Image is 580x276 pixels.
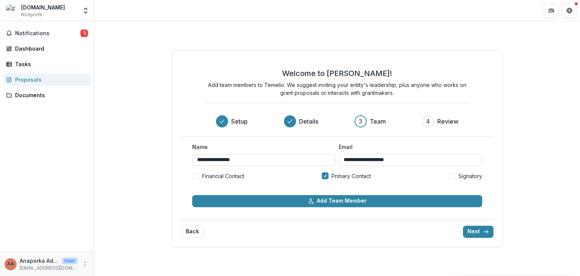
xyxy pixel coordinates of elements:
a: Dashboard [3,42,91,55]
button: Add Team Member [192,195,482,207]
span: Notifications [15,30,80,37]
p: Anaporka Adazabra [20,257,59,265]
p: [EMAIL_ADDRESS][DOMAIN_NAME] [20,265,77,271]
a: Tasks [3,58,91,70]
a: Documents [3,89,91,101]
h2: Welcome to [PERSON_NAME]! [282,69,392,78]
div: Documents [15,91,85,99]
div: Progress [216,115,458,127]
span: Signatory [458,172,482,180]
button: Partners [544,3,559,18]
button: Open entity switcher [80,3,91,18]
div: 3 [359,117,362,126]
h3: Details [299,117,318,126]
span: 1 [80,29,88,37]
span: Primary Contact [332,172,371,180]
button: More [80,260,89,269]
div: Anaporka Adazabra [7,262,14,267]
h3: Review [437,117,458,126]
a: Proposals [3,73,91,86]
label: Name [192,143,331,151]
span: Financial Contact [202,172,244,180]
div: Dashboard [15,45,85,53]
p: User [62,257,77,264]
span: Nonprofit [21,11,42,18]
button: Next [463,226,494,238]
h3: Team [370,117,386,126]
p: Add team members to Temelio. We suggest inviting your entity's leadership, plus anyone who works ... [205,81,469,97]
div: Tasks [15,60,85,68]
div: Proposals [15,76,85,84]
button: Get Help [562,3,577,18]
h3: Setup [231,117,248,126]
div: [DOMAIN_NAME] [21,3,65,11]
button: Notifications1 [3,27,91,39]
img: Farm.io [6,5,18,17]
button: Back [181,226,204,238]
div: 4 [426,117,430,126]
label: Email [339,143,478,151]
